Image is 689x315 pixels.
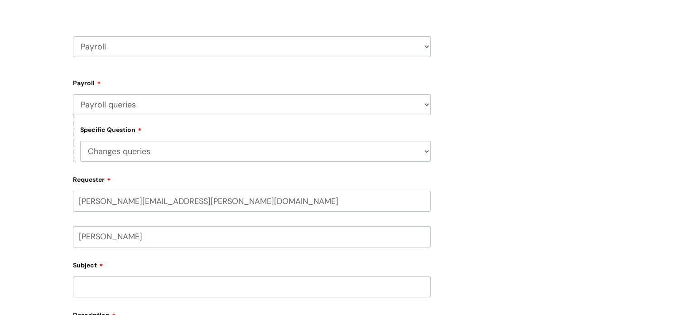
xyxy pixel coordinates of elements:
label: Specific Question [80,125,142,134]
input: Email [73,191,431,212]
label: Subject [73,258,431,269]
input: Your Name [73,226,431,247]
label: Requester [73,173,431,184]
label: Payroll [73,76,431,87]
